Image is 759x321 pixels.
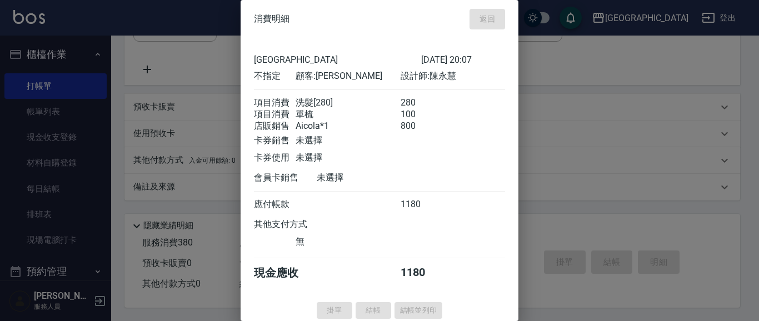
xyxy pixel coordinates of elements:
[296,152,400,164] div: 未選擇
[254,109,296,121] div: 項目消費
[421,54,505,65] div: [DATE] 20:07
[296,71,400,82] div: 顧客: [PERSON_NAME]
[296,97,400,109] div: 洗髮[280]
[254,71,296,82] div: 不指定
[254,172,317,184] div: 會員卡銷售
[401,199,442,210] div: 1180
[401,109,442,121] div: 100
[254,54,421,65] div: [GEOGRAPHIC_DATA]
[401,97,442,109] div: 280
[254,219,338,230] div: 其他支付方式
[254,97,296,109] div: 項目消費
[254,121,296,132] div: 店販銷售
[401,71,505,82] div: 設計師: 陳永慧
[254,265,317,280] div: 現金應收
[296,135,400,147] div: 未選擇
[254,13,289,24] span: 消費明細
[401,265,442,280] div: 1180
[401,121,442,132] div: 800
[254,135,296,147] div: 卡券銷售
[296,121,400,132] div: Aicola*1
[296,236,400,248] div: 無
[254,152,296,164] div: 卡券使用
[317,172,421,184] div: 未選擇
[254,199,296,210] div: 應付帳款
[296,109,400,121] div: 單梳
